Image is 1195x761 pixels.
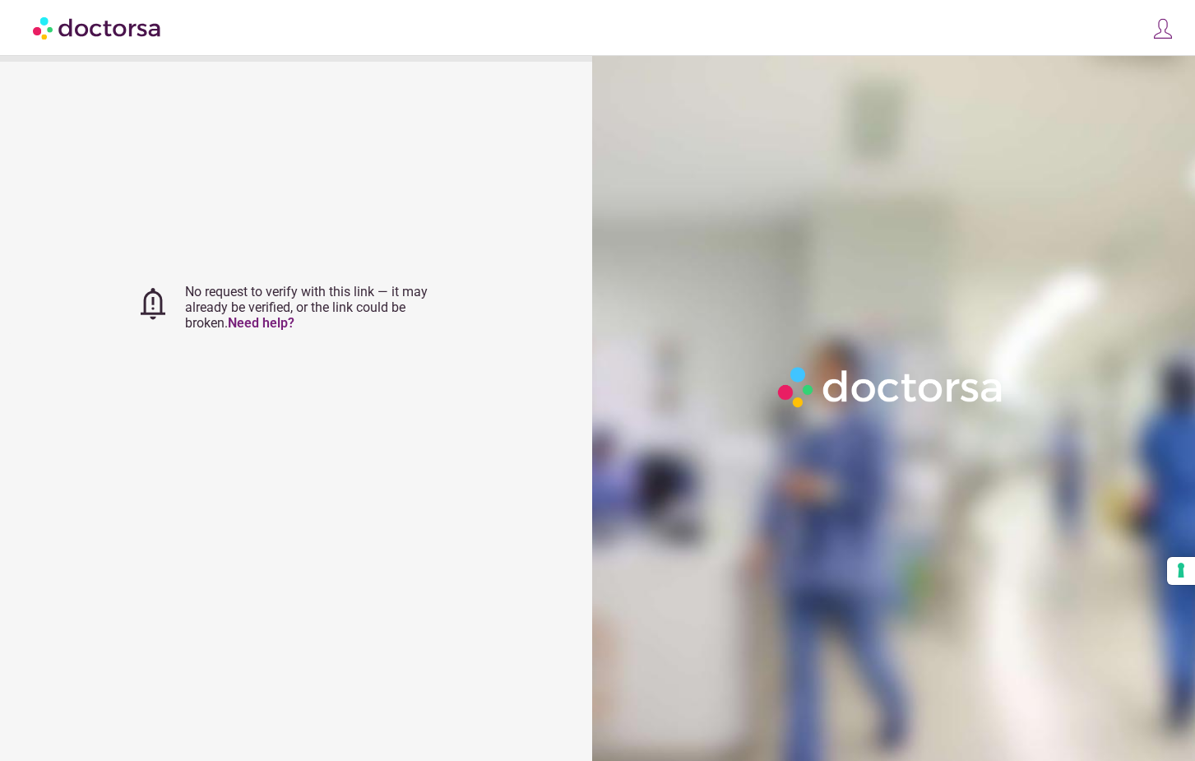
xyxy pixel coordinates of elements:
[33,9,163,46] img: Doctorsa.com
[185,284,462,331] div: No request to verify with this link — it may already be verified, or the link could be broken.
[228,315,294,331] a: Need help?
[1151,17,1174,40] img: icons8-customer-100.png
[1167,557,1195,585] button: Your consent preferences for tracking technologies
[133,284,173,323] i: notification_important
[771,360,1011,414] img: Logo-Doctorsa-trans-White-partial-flat.png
